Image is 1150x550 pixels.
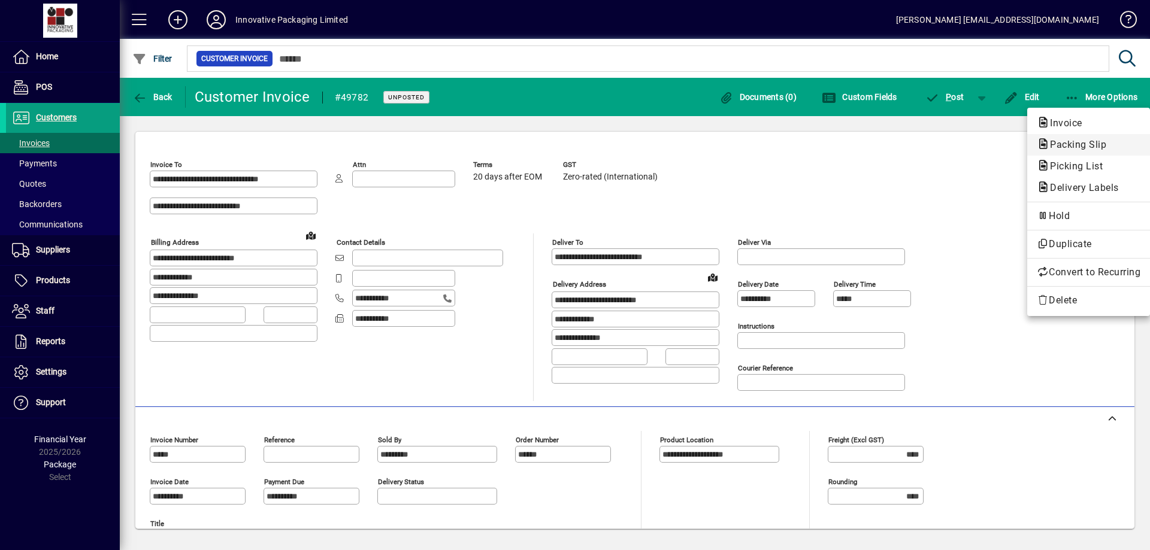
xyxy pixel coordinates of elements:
[1037,117,1088,129] span: Invoice
[1037,182,1125,193] span: Delivery Labels
[1037,139,1112,150] span: Packing Slip
[1037,265,1140,279] span: Convert to Recurring
[1037,160,1109,172] span: Picking List
[1037,209,1140,223] span: Hold
[1037,237,1140,251] span: Duplicate
[1037,293,1140,308] span: Delete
